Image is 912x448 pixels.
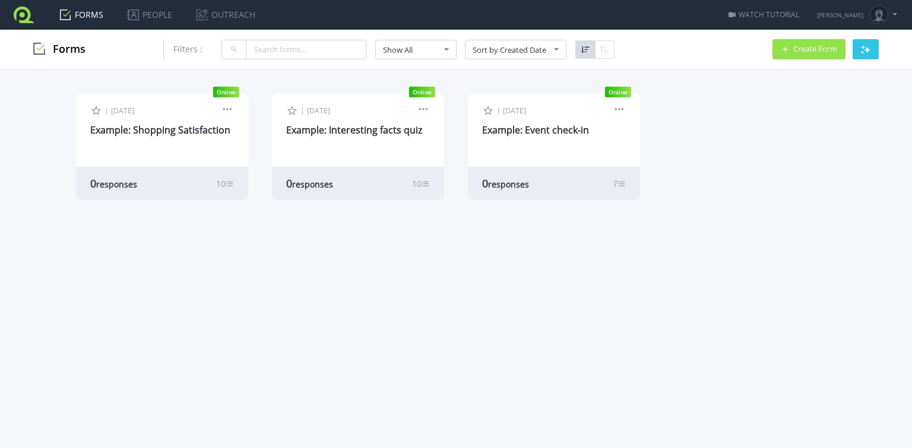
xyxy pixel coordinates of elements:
[409,87,435,97] span: Online
[496,105,501,115] span: |
[793,45,837,53] span: Create Form
[96,179,137,190] span: responses
[503,106,526,116] span: [DATE]
[90,176,178,190] div: 0
[605,87,631,97] span: Online
[173,43,202,55] span: Filters :
[216,178,234,189] div: 10
[772,39,845,59] button: Create Form
[111,106,134,116] span: [DATE]
[246,40,366,59] input: Search forms...
[729,9,799,20] a: WATCH TUTORIAL
[213,87,239,97] span: Online
[482,123,589,136] a: Example: Event check-in
[488,179,529,190] span: responses
[90,123,230,136] a: Example: Shopping Satisfaction
[613,178,626,189] div: 7
[286,176,374,190] div: 0
[853,39,879,59] button: AI Generate
[104,105,109,115] span: |
[300,105,305,115] span: |
[482,176,570,190] div: 0
[33,43,85,56] h3: Forms
[412,178,430,189] div: 10
[307,106,330,116] span: [DATE]
[292,179,333,190] span: responses
[286,123,422,136] a: Example: Interesting facts quiz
